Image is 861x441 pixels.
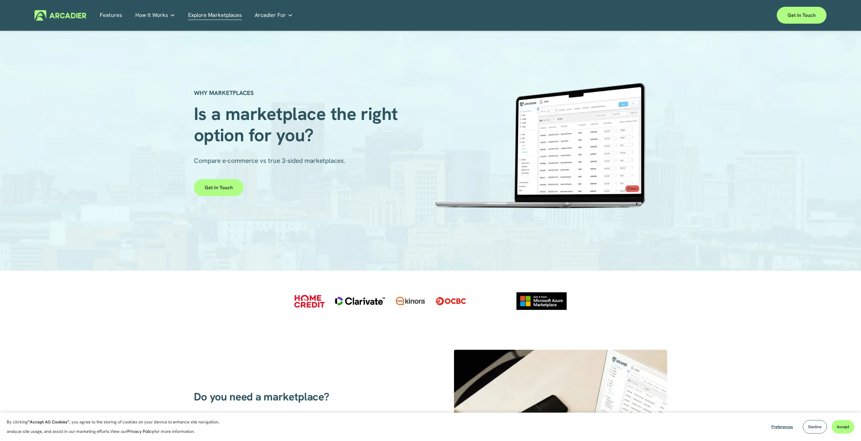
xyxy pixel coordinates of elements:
a: Get in touch [777,7,826,24]
span: How It Works [135,10,168,20]
span: Decline [808,424,821,430]
a: folder dropdown [255,10,293,21]
button: Preferences [766,420,798,434]
a: Features [100,10,122,21]
strong: WHY MARKETPLACES [194,89,254,97]
span: Compare e-commerce vs true 3-sided marketplaces. [194,156,345,165]
a: folder dropdown [135,10,175,21]
img: Arcadier [35,10,86,21]
strong: “Accept All Cookies” [28,419,69,425]
p: By clicking , you agree to the storing of cookies on your device to enhance site navigation, anal... [7,417,227,436]
button: Accept [832,420,854,434]
span: Do you need a marketplace? [194,390,329,404]
span: Accept [837,424,849,430]
span: Is a marketplace the right option for you? [194,102,403,146]
a: Explore Marketplaces [188,10,242,21]
a: Get in touch [194,179,244,196]
span: Preferences [771,424,793,430]
a: Privacy Policy [127,428,154,434]
button: Decline [803,420,827,434]
span: Arcadier For [255,10,286,20]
